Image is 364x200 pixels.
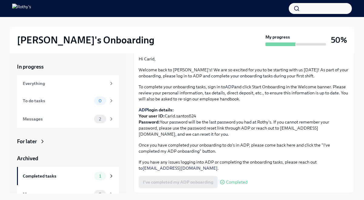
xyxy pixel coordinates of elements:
[17,63,119,70] a: In progress
[139,113,165,119] strong: Your user ID:
[139,84,349,102] p: To complete your onboarding tasks, sign in to and click Start Onboarding in the Welcome banner. P...
[225,84,234,90] a: ADP
[139,142,349,154] p: Once you have completed your onboarding to do's in ADP, please come back here and click the "I've...
[139,56,349,62] p: Hi Carid,
[23,80,106,87] div: Everything
[139,67,349,79] p: Welcome back to [PERSON_NAME]'s! We are so excited for you to be starting with us [DATE]! As part...
[139,107,349,137] p: Carid.santos624 Your password will be the last password you had at Rothy's. If you cannot remembe...
[139,119,160,125] strong: Password:
[139,107,148,113] a: ADP
[17,138,37,145] div: For later
[139,159,349,171] p: If you have any issues logging into ADP or completing the onboarding tasks, please reach out to .
[17,34,154,46] h2: [PERSON_NAME]'s Onboarding
[331,35,347,46] h3: 50%
[95,192,105,197] span: 0
[23,173,92,179] div: Completed tasks
[23,116,92,122] div: Messages
[17,110,119,128] a: Messages2
[17,155,119,162] a: Archived
[17,167,119,185] a: Completed tasks1
[23,97,92,104] div: To do tasks
[17,92,119,110] a: To do tasks0
[96,174,105,178] span: 1
[143,165,217,171] a: [EMAIL_ADDRESS][DOMAIN_NAME]
[12,4,31,13] img: Rothy's
[95,99,105,103] span: 0
[23,191,92,198] div: Messages
[139,107,174,113] strong: login details:
[226,180,248,185] span: Completed
[17,138,119,145] a: For later
[95,117,105,121] span: 2
[265,34,290,40] strong: My progress
[17,75,119,92] a: Everything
